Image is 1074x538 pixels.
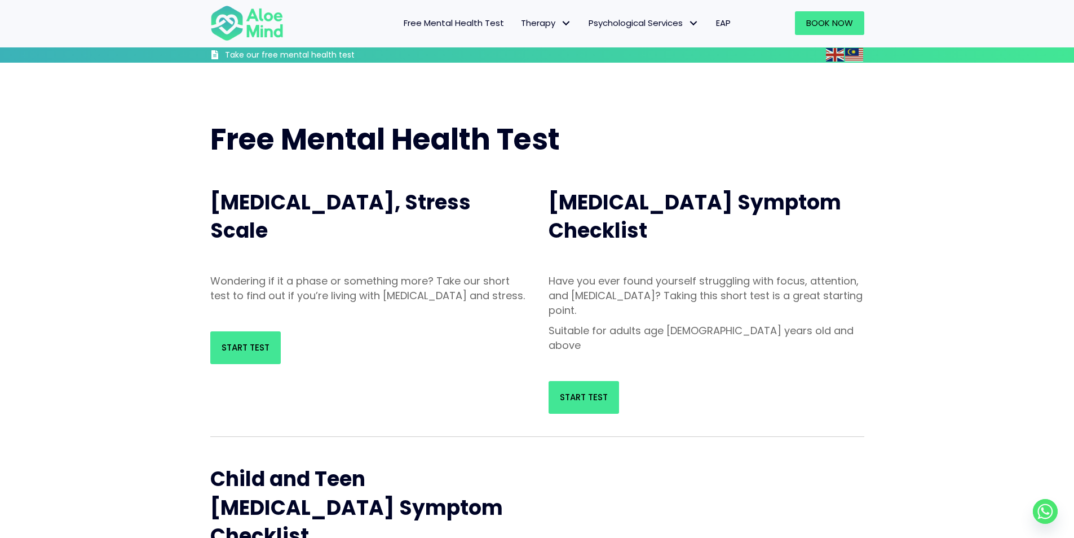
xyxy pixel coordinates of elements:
a: Book Now [795,11,864,35]
img: ms [845,48,863,62]
span: EAP [716,17,731,29]
span: Start Test [222,342,269,353]
a: Whatsapp [1033,499,1058,524]
span: [MEDICAL_DATA] Symptom Checklist [549,188,841,245]
img: en [826,48,844,62]
a: Free Mental Health Test [395,11,512,35]
a: Malay [845,48,864,61]
span: Therapy [521,17,572,29]
a: Start Test [549,381,619,414]
span: Free Mental Health Test [404,17,504,29]
a: Take our free mental health test [210,50,415,63]
span: Free Mental Health Test [210,119,560,160]
a: TherapyTherapy: submenu [512,11,580,35]
span: Start Test [560,391,608,403]
p: Suitable for adults age [DEMOGRAPHIC_DATA] years old and above [549,323,864,353]
a: Psychological ServicesPsychological Services: submenu [580,11,708,35]
a: Start Test [210,331,281,364]
span: Book Now [806,17,853,29]
span: [MEDICAL_DATA], Stress Scale [210,188,471,245]
span: Psychological Services [589,17,699,29]
a: EAP [708,11,739,35]
span: Psychological Services: submenu [686,15,702,32]
h3: Take our free mental health test [225,50,415,61]
img: Aloe mind Logo [210,5,284,42]
p: Have you ever found yourself struggling with focus, attention, and [MEDICAL_DATA]? Taking this sh... [549,274,864,318]
p: Wondering if it a phase or something more? Take our short test to find out if you’re living with ... [210,274,526,303]
nav: Menu [298,11,739,35]
span: Therapy: submenu [558,15,574,32]
a: English [826,48,845,61]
